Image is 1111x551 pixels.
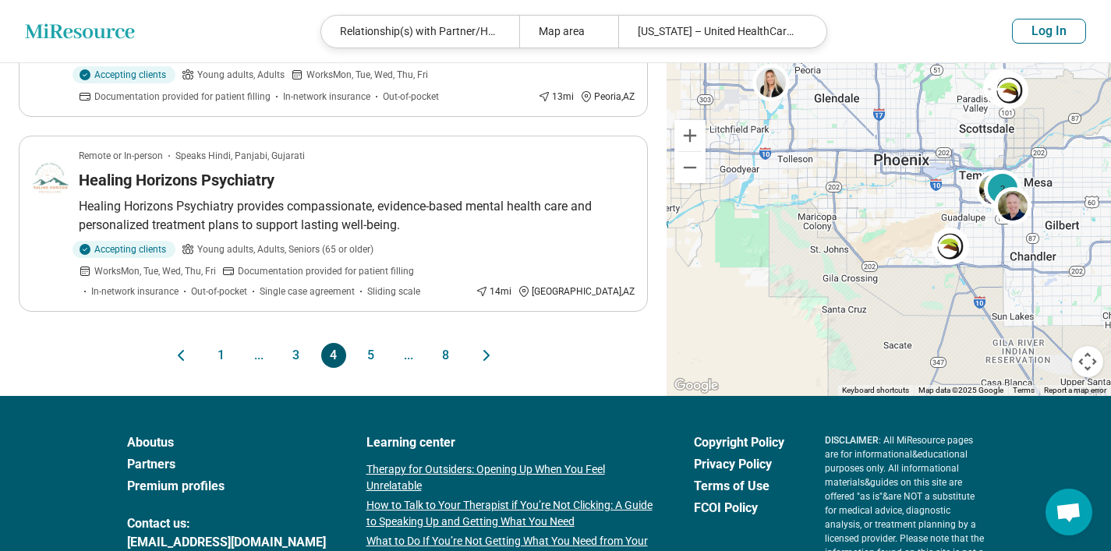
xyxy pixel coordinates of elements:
[694,499,784,517] a: FCOI Policy
[284,343,309,368] button: 3
[518,284,635,298] div: [GEOGRAPHIC_DATA] , AZ
[1044,386,1106,394] a: Report a map error
[246,343,271,368] span: ...
[694,455,784,474] a: Privacy Policy
[94,90,271,104] span: Documentation provided for patient filling
[321,343,346,368] button: 4
[842,385,909,396] button: Keyboard shortcuts
[73,66,175,83] div: Accepting clients
[321,16,519,48] div: Relationship(s) with Partner/Husband/Wife
[670,376,722,396] img: Google
[127,433,326,452] a: Aboutus
[580,90,635,104] div: Peoria , AZ
[367,284,420,298] span: Sliding scale
[73,241,175,258] div: Accepting clients
[366,433,653,452] a: Learning center
[238,264,414,278] span: Documentation provided for patient filling
[918,386,1003,394] span: Map data ©2025 Google
[433,343,458,368] button: 8
[79,169,274,191] h3: Healing Horizons Psychiatry
[477,343,496,368] button: Next page
[127,514,326,533] span: Contact us:
[127,477,326,496] a: Premium profiles
[79,197,635,235] p: Healing Horizons Psychiatry provides compassionate, evidence-based mental health care and persona...
[694,433,784,452] a: Copyright Policy
[674,120,706,151] button: Zoom in
[94,264,216,278] span: Works Mon, Tue, Wed, Thu, Fri
[1013,386,1035,394] a: Terms (opens in new tab)
[1046,489,1092,535] div: Open chat
[476,284,511,298] div: 14 mi
[674,152,706,183] button: Zoom out
[91,284,179,298] span: In-network insurance
[825,435,879,446] span: DISCLAIMER
[79,149,163,163] p: Remote or In-person
[366,497,653,530] a: How to Talk to Your Therapist if You’re Not Clicking: A Guide to Speaking Up and Getting What You...
[538,90,574,104] div: 13 mi
[172,343,190,368] button: Previous page
[127,455,326,474] a: Partners
[175,149,305,163] span: Speaks Hindi, Panjabi, Gujarati
[396,343,421,368] span: ...
[694,477,784,496] a: Terms of Use
[260,284,355,298] span: Single case agreement
[383,90,439,104] span: Out-of-pocket
[197,242,373,256] span: Young adults, Adults, Seniors (65 or older)
[618,16,816,48] div: [US_STATE] – United HealthCare Student Resources
[1012,19,1086,44] button: Log In
[197,68,285,82] span: Young adults, Adults
[366,461,653,494] a: Therapy for Outsiders: Opening Up When You Feel Unrelatable
[283,90,370,104] span: In-network insurance
[984,169,1021,207] div: 2
[359,343,384,368] button: 5
[670,376,722,396] a: Open this area in Google Maps (opens a new window)
[191,284,247,298] span: Out-of-pocket
[209,343,234,368] button: 1
[519,16,618,48] div: Map area
[306,68,428,82] span: Works Mon, Tue, Wed, Thu, Fri
[1072,346,1103,377] button: Map camera controls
